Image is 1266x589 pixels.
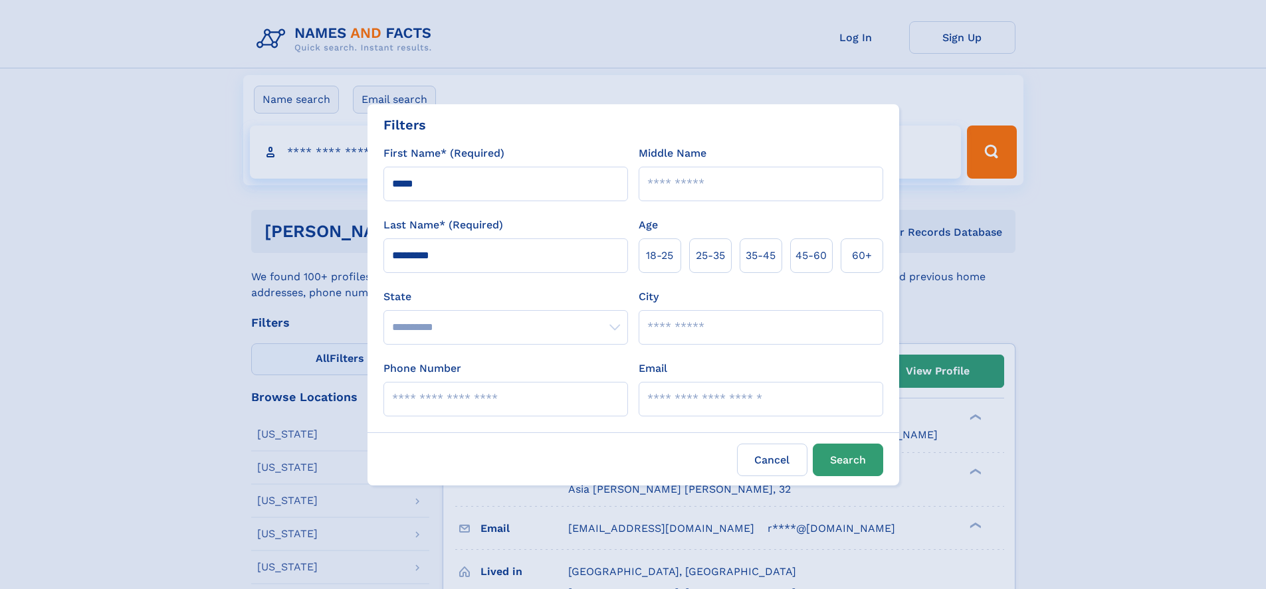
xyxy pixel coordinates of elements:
label: Age [639,217,658,233]
button: Search [813,444,883,476]
label: Cancel [737,444,807,476]
label: First Name* (Required) [383,145,504,161]
span: 60+ [852,248,872,264]
label: City [639,289,659,305]
label: Email [639,361,667,377]
label: Middle Name [639,145,706,161]
label: State [383,289,628,305]
span: 45‑60 [795,248,827,264]
div: Filters [383,115,426,135]
span: 35‑45 [746,248,776,264]
span: 18‑25 [646,248,673,264]
span: 25‑35 [696,248,725,264]
label: Phone Number [383,361,461,377]
label: Last Name* (Required) [383,217,503,233]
